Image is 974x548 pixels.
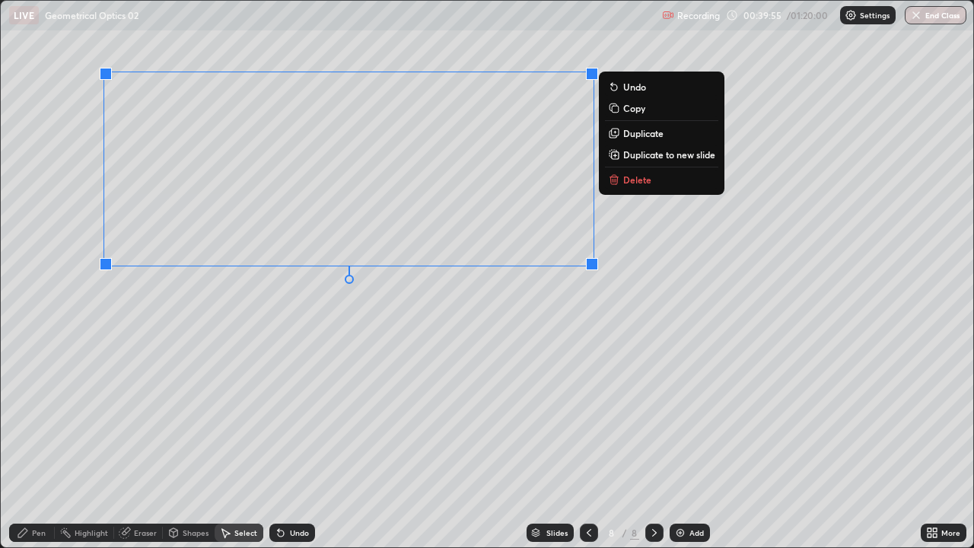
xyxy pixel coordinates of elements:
div: Add [689,529,704,537]
div: Undo [290,529,309,537]
p: Duplicate [623,127,664,139]
div: / [622,528,627,537]
div: More [941,529,960,537]
p: Settings [860,11,890,19]
button: End Class [905,6,966,24]
button: Delete [605,170,718,189]
p: Duplicate to new slide [623,148,715,161]
p: LIVE [14,9,34,21]
div: Shapes [183,529,208,537]
div: Select [234,529,257,537]
button: Undo [605,78,718,96]
div: Highlight [75,529,108,537]
img: end-class-cross [910,9,922,21]
p: Geometrical Optics 02 [45,9,138,21]
div: 8 [630,526,639,540]
p: Undo [623,81,646,93]
button: Duplicate [605,124,718,142]
p: Recording [677,10,720,21]
img: add-slide-button [674,527,686,539]
p: Delete [623,174,651,186]
img: class-settings-icons [845,9,857,21]
div: Eraser [134,529,157,537]
img: recording.375f2c34.svg [662,9,674,21]
button: Copy [605,99,718,117]
div: Slides [546,529,568,537]
button: Duplicate to new slide [605,145,718,164]
div: 8 [604,528,619,537]
div: Pen [32,529,46,537]
p: Copy [623,102,645,114]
